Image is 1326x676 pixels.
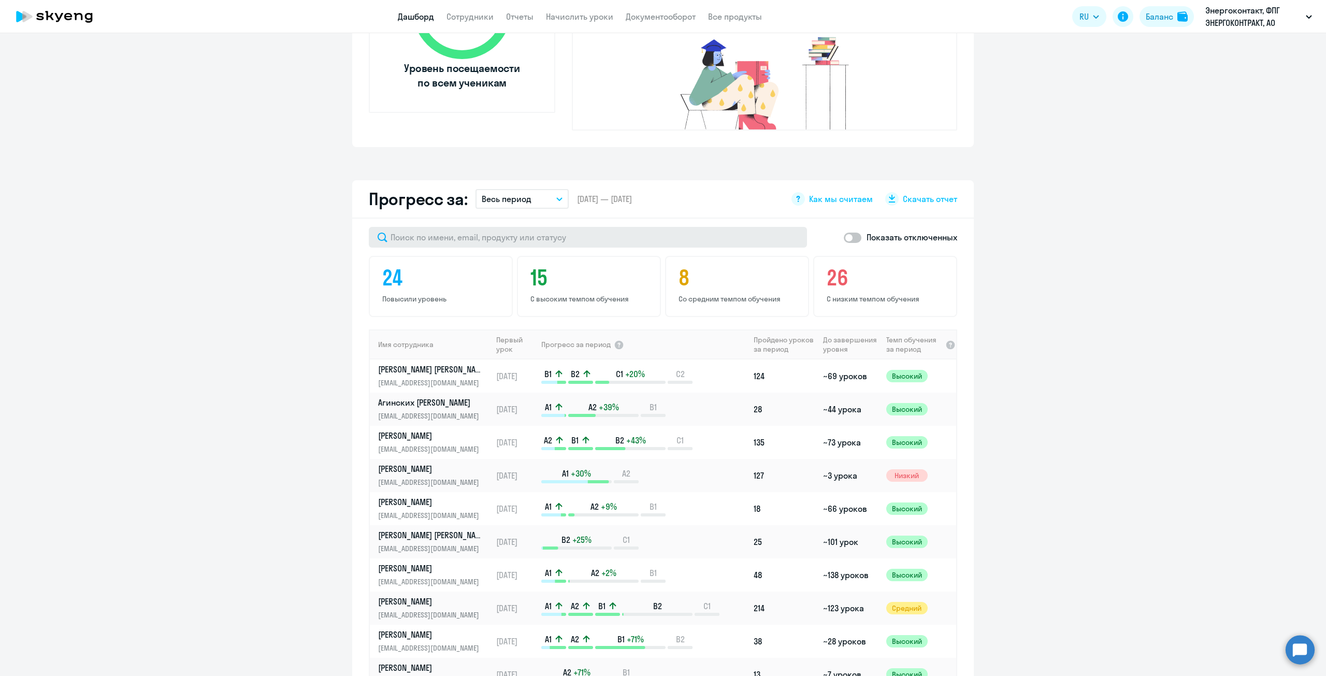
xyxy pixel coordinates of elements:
td: [DATE] [492,426,540,459]
td: ~138 уроков [819,558,882,592]
a: [PERSON_NAME][EMAIL_ADDRESS][DOMAIN_NAME] [378,496,492,521]
span: Высокий [886,403,928,415]
a: Сотрудники [446,11,494,22]
p: Агинских [PERSON_NAME] [378,397,485,408]
span: C1 [676,435,684,446]
p: [EMAIL_ADDRESS][DOMAIN_NAME] [378,410,485,422]
span: B1 [598,600,606,612]
span: B2 [561,534,570,545]
p: [EMAIL_ADDRESS][DOMAIN_NAME] [378,510,485,521]
span: +71% [627,634,644,645]
span: +25% [572,534,592,545]
p: [EMAIL_ADDRESS][DOMAIN_NAME] [378,576,485,587]
td: 25 [750,525,819,558]
span: Высокий [886,635,928,648]
td: [DATE] [492,592,540,625]
span: B2 [676,634,685,645]
span: B2 [571,368,580,380]
span: A1 [545,567,552,579]
a: [PERSON_NAME][EMAIL_ADDRESS][DOMAIN_NAME] [378,563,492,587]
span: +9% [601,501,617,512]
p: С низким темпом обучения [827,294,947,304]
span: B2 [653,600,662,612]
a: [PERSON_NAME][EMAIL_ADDRESS][DOMAIN_NAME] [378,463,492,488]
span: A1 [545,501,552,512]
td: 135 [750,426,819,459]
a: Все продукты [708,11,762,22]
td: 38 [750,625,819,658]
span: A1 [545,401,552,413]
td: ~66 уроков [819,492,882,525]
p: [PERSON_NAME] [378,463,485,474]
span: Прогресс за период [541,340,611,349]
a: Дашборд [398,11,434,22]
span: +43% [626,435,646,446]
a: Агинских [PERSON_NAME][EMAIL_ADDRESS][DOMAIN_NAME] [378,397,492,422]
span: B1 [571,435,579,446]
span: Как мы считаем [809,193,873,205]
td: [DATE] [492,492,540,525]
p: Показать отключенных [867,231,957,243]
td: 28 [750,393,819,426]
p: [EMAIL_ADDRESS][DOMAIN_NAME] [378,477,485,488]
h4: 24 [382,265,502,290]
span: A1 [545,634,552,645]
span: B1 [544,368,552,380]
p: [PERSON_NAME] [378,662,485,673]
td: ~73 урока [819,426,882,459]
p: [EMAIL_ADDRESS][DOMAIN_NAME] [378,377,485,389]
td: 124 [750,359,819,393]
h4: 15 [530,265,651,290]
td: ~69 уроков [819,359,882,393]
span: C2 [676,368,685,380]
span: Высокий [886,436,928,449]
p: Повысили уровень [382,294,502,304]
td: [DATE] [492,558,540,592]
span: A1 [545,600,552,612]
h4: 26 [827,265,947,290]
span: B1 [650,567,657,579]
p: [PERSON_NAME] [378,629,485,640]
a: [PERSON_NAME][EMAIL_ADDRESS][DOMAIN_NAME] [378,430,492,455]
span: +39% [599,401,619,413]
span: C1 [703,600,711,612]
td: 127 [750,459,819,492]
span: [DATE] — [DATE] [577,193,632,205]
span: Средний [886,602,928,614]
span: A1 [562,468,569,479]
p: [EMAIL_ADDRESS][DOMAIN_NAME] [378,609,485,621]
span: C1 [616,368,623,380]
p: Со средним темпом обучения [679,294,799,304]
span: Скачать отчет [903,193,957,205]
img: balance [1177,11,1188,22]
a: Отчеты [506,11,534,22]
td: [DATE] [492,625,540,658]
td: [DATE] [492,393,540,426]
span: Высокий [886,370,928,382]
td: [DATE] [492,359,540,393]
button: RU [1072,6,1106,27]
p: С высоким темпом обучения [530,294,651,304]
span: A2 [571,634,579,645]
td: ~123 урока [819,592,882,625]
h4: 8 [679,265,799,290]
td: [DATE] [492,525,540,558]
th: Пройдено уроков за период [750,329,819,359]
span: A2 [591,567,599,579]
p: Энергоконтакт, ФПГ ЭНЕРГОКОНТРАКТ, АО [1205,4,1302,29]
input: Поиск по имени, email, продукту или статусу [369,227,807,248]
span: +30% [571,468,591,479]
a: [PERSON_NAME][EMAIL_ADDRESS][DOMAIN_NAME] [378,596,492,621]
p: [EMAIL_ADDRESS][DOMAIN_NAME] [378,443,485,455]
p: Весь период [482,193,531,205]
button: Весь период [475,189,569,209]
button: Энергоконтакт, ФПГ ЭНЕРГОКОНТРАКТ, АО [1200,4,1317,29]
span: A2 [544,435,552,446]
p: [EMAIL_ADDRESS][DOMAIN_NAME] [378,543,485,554]
span: Высокий [886,502,928,515]
p: [PERSON_NAME] [PERSON_NAME] [378,364,485,375]
p: [PERSON_NAME] [378,563,485,574]
td: ~101 урок [819,525,882,558]
td: ~44 урока [819,393,882,426]
p: [PERSON_NAME] [378,596,485,607]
